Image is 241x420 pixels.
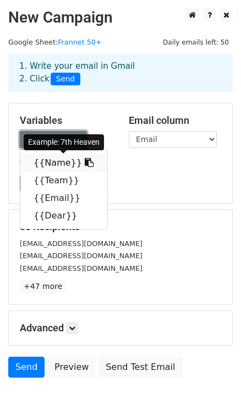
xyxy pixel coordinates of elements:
iframe: Chat Widget [186,367,241,420]
small: [EMAIL_ADDRESS][DOMAIN_NAME] [20,239,143,248]
h5: Email column [129,114,221,127]
h5: 50 Recipients [20,221,221,233]
a: {{Dear}} [20,207,107,225]
small: [EMAIL_ADDRESS][DOMAIN_NAME] [20,252,143,260]
small: Google Sheet: [8,38,102,46]
a: Daily emails left: 50 [159,38,233,46]
h5: Variables [20,114,112,127]
a: Copy/paste... [20,131,87,148]
small: [EMAIL_ADDRESS][DOMAIN_NAME] [20,264,143,272]
span: Send [51,73,80,86]
div: Example: 7th Heaven [24,134,104,150]
a: Frannet 50+ [58,38,101,46]
a: {{Email}} [20,189,107,207]
span: Daily emails left: 50 [159,36,233,48]
a: Preview [47,357,96,378]
a: +47 more [20,280,66,293]
a: {{Team}} [20,172,107,189]
a: Send Test Email [98,357,182,378]
a: Send [8,357,45,378]
h5: Advanced [20,322,221,334]
h2: New Campaign [8,8,233,27]
a: {{Name}} [20,154,107,172]
div: 1. Write your email in Gmail 2. Click [11,60,230,85]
